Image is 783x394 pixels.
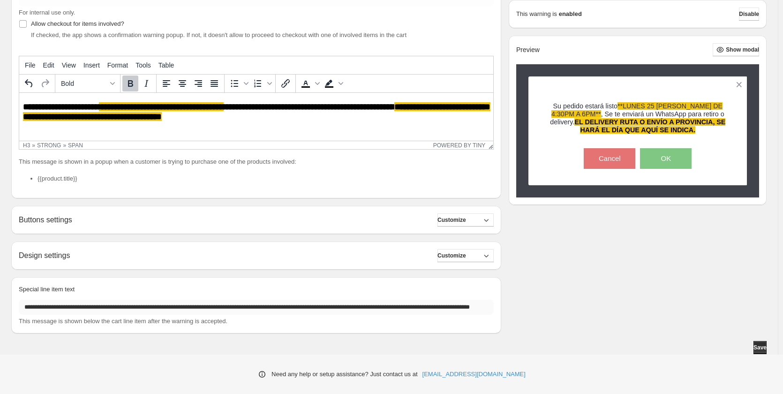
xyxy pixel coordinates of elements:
p: This message is shown in a popup when a customer is trying to purchase one of the products involved: [19,157,494,167]
h2: Buttons settings [19,215,72,224]
span: Disable [739,10,759,18]
button: OK [640,148,692,169]
span: File [25,61,36,69]
div: strong [37,142,61,149]
span: If checked, the app shows a confirmation warning popup. If not, it doesn't allow to proceed to ch... [31,31,407,38]
button: Disable [739,8,759,21]
div: » [63,142,66,149]
button: Bold [122,76,138,91]
button: Redo [37,76,53,91]
span: Insert [83,61,100,69]
span: For internal use only. [19,9,75,16]
button: Customize [437,213,494,227]
h2: Preview [516,46,540,54]
a: [EMAIL_ADDRESS][DOMAIN_NAME] [422,370,526,379]
span: Bold [61,80,107,87]
div: Text color [298,76,321,91]
span: **LUNES 25 [PERSON_NAME] DE 4:30PM A 6PM** [551,102,723,118]
a: Powered by Tiny [433,142,486,149]
span: Allow checkout for items involved? [31,20,124,27]
button: Italic [138,76,154,91]
span: EL DELIVERY RUTA O ENVÍO A PROVINCIA, SE HARÁ EL DÍA QUE AQUÍ SE INDICA. [574,118,725,134]
button: Undo [21,76,37,91]
strong: enabled [559,9,582,19]
button: Show modal [713,43,759,56]
span: Format [107,61,128,69]
button: Align right [190,76,206,91]
h3: Su pedido estará listo , Se te enviará un WhatsApp para retiro o delivery. [545,102,731,135]
button: Save [753,341,767,354]
span: Special line item text [19,286,75,293]
h2: Design settings [19,251,70,260]
button: Cancel [584,148,635,169]
span: Customize [437,252,466,259]
div: h3 [23,142,30,149]
span: Table [158,61,174,69]
div: Background color [321,76,345,91]
button: Align center [174,76,190,91]
span: View [62,61,76,69]
span: Tools [136,61,151,69]
span: Customize [437,216,466,224]
span: Show modal [726,46,759,53]
button: Align left [158,76,174,91]
span: Edit [43,61,54,69]
p: This warning is [516,9,557,19]
span: This message is shown below the cart line item after the warning is accepted. [19,318,227,325]
div: span [68,142,83,149]
li: {{product.title}} [38,174,494,183]
div: » [32,142,35,149]
span: Save [753,344,767,351]
button: Customize [437,249,494,262]
div: Bullet list [226,76,250,91]
button: Insert/edit link [278,76,294,91]
button: Justify [206,76,222,91]
iframe: Rich Text Area [19,93,493,141]
button: Formats [57,76,118,91]
div: Numbered list [250,76,273,91]
div: Resize [485,141,493,149]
